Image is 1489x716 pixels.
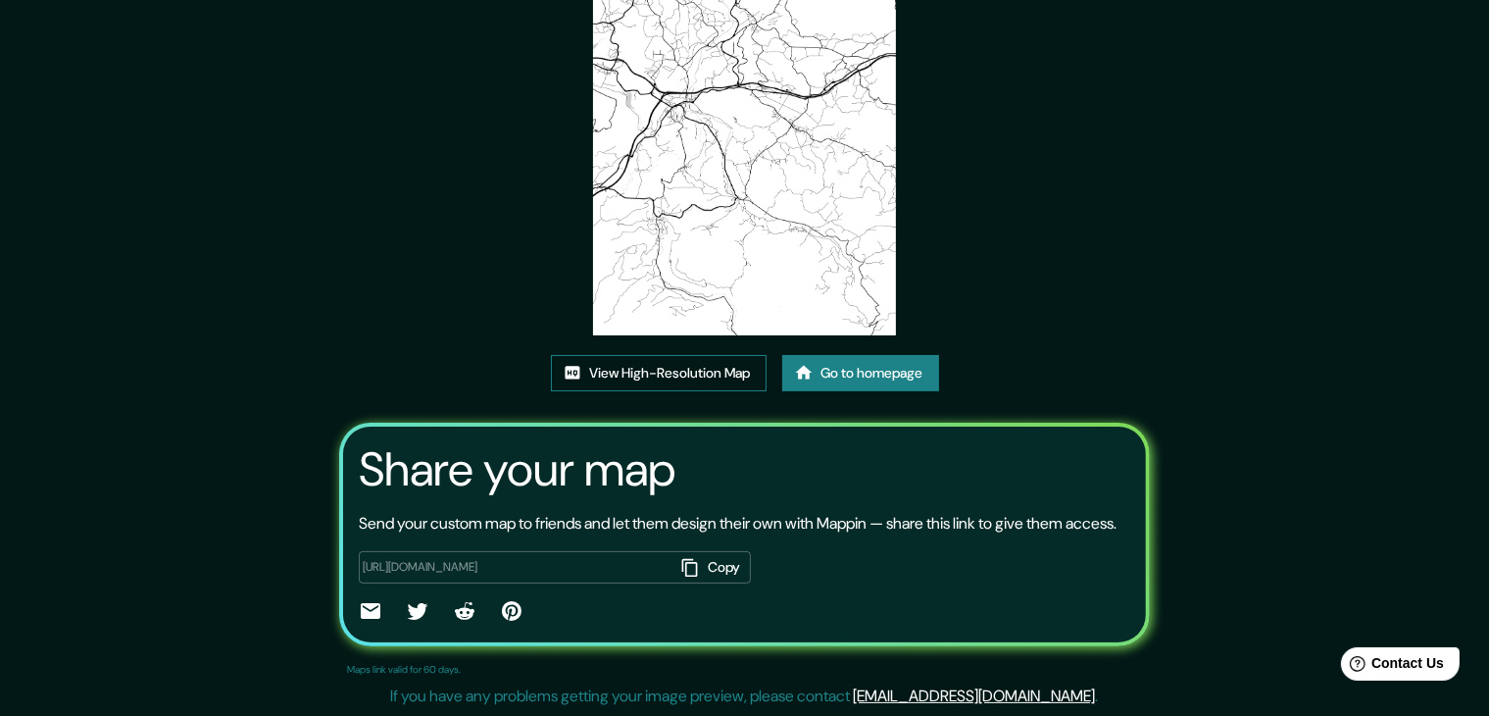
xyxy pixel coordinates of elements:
a: [EMAIL_ADDRESS][DOMAIN_NAME] [854,686,1096,706]
iframe: Help widget launcher [1315,639,1467,694]
button: Copy [674,551,751,584]
p: If you have any problems getting your image preview, please contact . [391,685,1099,708]
a: View High-Resolution Map [551,355,767,391]
h3: Share your map [359,442,675,497]
a: Go to homepage [782,355,939,391]
p: Send your custom map to friends and let them design their own with Mappin — share this link to gi... [359,512,1117,536]
p: Maps link valid for 60 days. [347,662,461,677]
